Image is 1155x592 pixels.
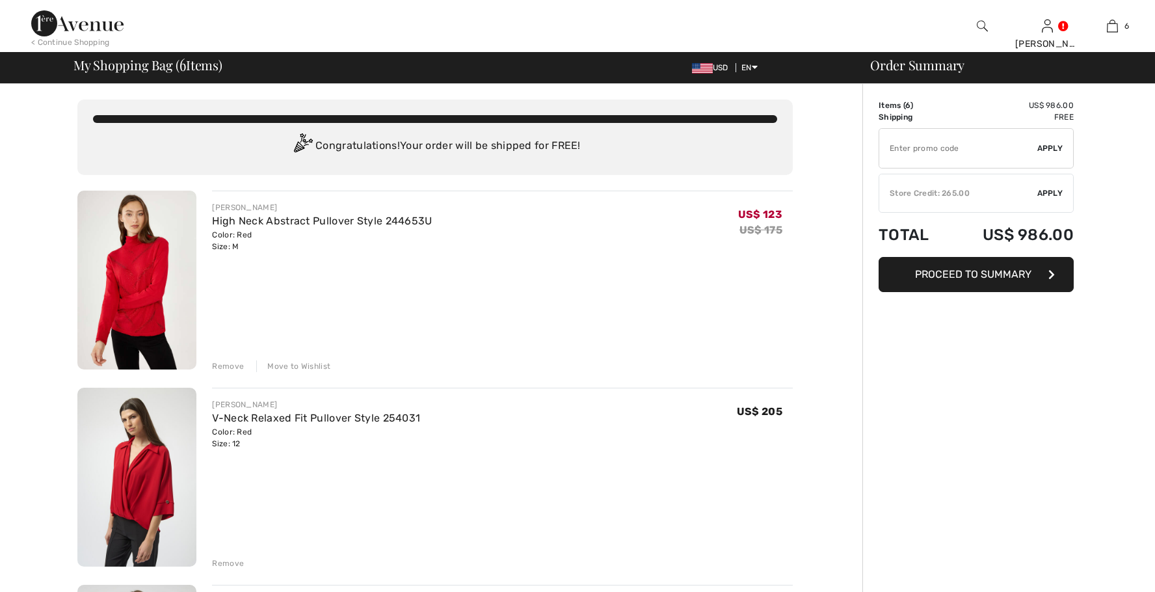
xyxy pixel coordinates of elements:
img: US Dollar [692,63,713,74]
a: V-Neck Relaxed Fit Pullover Style 254031 [212,412,420,424]
td: US$ 986.00 [948,100,1074,111]
img: High Neck Abstract Pullover Style 244653U [77,191,196,370]
a: 6 [1080,18,1144,34]
img: Congratulation2.svg [289,133,315,159]
img: search the website [977,18,988,34]
span: 6 [905,101,910,110]
a: Sign In [1042,20,1053,32]
div: Order Summary [855,59,1147,72]
s: US$ 175 [739,224,782,236]
div: Remove [212,558,244,569]
input: Promo code [879,129,1037,168]
div: Color: Red Size: 12 [212,426,420,450]
div: [PERSON_NAME] [212,399,420,410]
img: V-Neck Relaxed Fit Pullover Style 254031 [77,388,196,567]
td: Total [879,213,948,257]
div: < Continue Shopping [31,36,110,48]
div: Store Credit: 265.00 [879,187,1037,199]
div: [PERSON_NAME] [212,202,432,213]
div: Color: Red Size: M [212,229,432,252]
td: Items ( ) [879,100,948,111]
img: 1ère Avenue [31,10,124,36]
td: US$ 986.00 [948,213,1074,257]
span: US$ 123 [738,208,782,221]
span: 6 [179,55,186,72]
span: USD [692,63,734,72]
div: Congratulations! Your order will be shipped for FREE! [93,133,777,159]
span: EN [741,63,758,72]
button: Proceed to Summary [879,257,1074,292]
div: [PERSON_NAME] [1015,37,1079,51]
a: High Neck Abstract Pullover Style 244653U [212,215,432,227]
span: Proceed to Summary [915,268,1031,280]
img: My Info [1042,18,1053,34]
span: Apply [1037,142,1063,154]
span: US$ 205 [737,405,782,418]
img: My Bag [1107,18,1118,34]
td: Shipping [879,111,948,123]
span: My Shopping Bag ( Items) [73,59,222,72]
div: Move to Wishlist [256,360,330,372]
span: 6 [1124,20,1129,32]
div: Remove [212,360,244,372]
span: Apply [1037,187,1063,199]
td: Free [948,111,1074,123]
